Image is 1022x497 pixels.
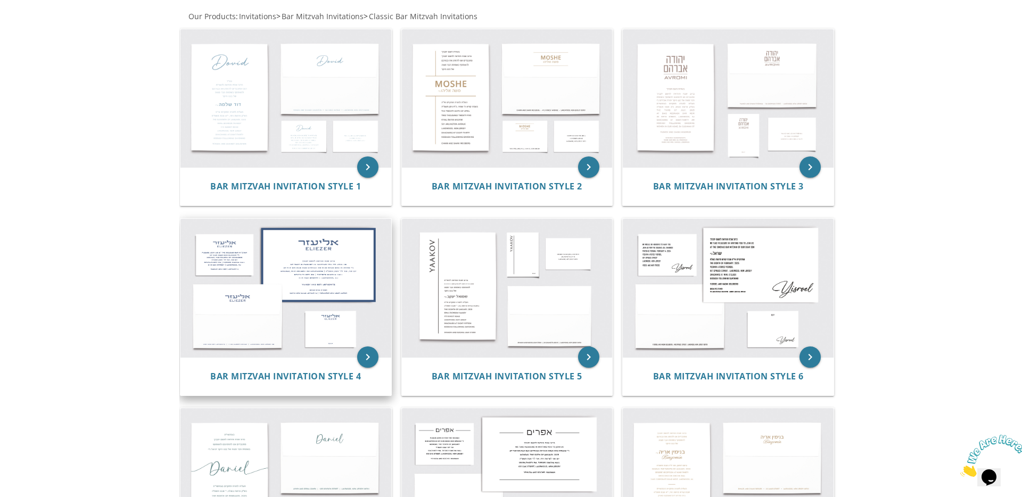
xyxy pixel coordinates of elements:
[210,371,361,382] a: Bar Mitzvah Invitation Style 4
[800,156,821,178] a: keyboard_arrow_right
[179,11,512,22] div: :
[578,346,599,368] a: keyboard_arrow_right
[281,11,364,21] a: Bar Mitzvah Invitations
[653,371,804,382] a: Bar Mitzvah Invitation Style 6
[369,11,477,21] span: Classic Bar Mitzvah Invitations
[282,11,364,21] span: Bar Mitzvah Invitations
[432,180,582,192] span: Bar Mitzvah Invitation Style 2
[623,219,834,357] img: Bar Mitzvah Invitation Style 6
[578,156,599,178] a: keyboard_arrow_right
[402,219,613,357] img: Bar Mitzvah Invitation Style 5
[180,219,391,357] img: Bar Mitzvah Invitation Style 4
[238,11,276,21] a: Invitations
[239,11,276,21] span: Invitations
[364,11,477,21] span: >
[432,371,582,382] a: Bar Mitzvah Invitation Style 5
[956,430,1022,481] iframe: chat widget
[357,346,378,368] a: keyboard_arrow_right
[276,11,364,21] span: >
[368,11,477,21] a: Classic Bar Mitzvah Invitations
[402,29,613,168] img: Bar Mitzvah Invitation Style 2
[653,370,804,382] span: Bar Mitzvah Invitation Style 6
[432,181,582,192] a: Bar Mitzvah Invitation Style 2
[432,370,582,382] span: Bar Mitzvah Invitation Style 5
[180,29,391,168] img: Bar Mitzvah Invitation Style 1
[4,4,70,46] img: Chat attention grabber
[800,346,821,368] a: keyboard_arrow_right
[210,370,361,382] span: Bar Mitzvah Invitation Style 4
[653,181,804,192] a: Bar Mitzvah Invitation Style 3
[653,180,804,192] span: Bar Mitzvah Invitation Style 3
[210,181,361,192] a: Bar Mitzvah Invitation Style 1
[210,180,361,192] span: Bar Mitzvah Invitation Style 1
[357,156,378,178] a: keyboard_arrow_right
[623,29,834,168] img: Bar Mitzvah Invitation Style 3
[187,11,236,21] a: Our Products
